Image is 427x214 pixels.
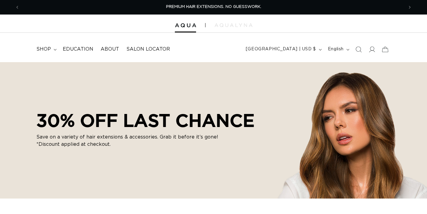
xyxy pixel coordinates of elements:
span: About [101,46,119,52]
span: English [328,46,344,52]
button: Next announcement [403,2,416,13]
span: [GEOGRAPHIC_DATA] | USD $ [246,46,316,52]
summary: Search [352,43,365,56]
a: About [97,42,123,56]
a: Salon Locator [123,42,174,56]
img: aqualyna.com [215,23,252,27]
summary: shop [33,42,59,56]
p: Save on a variety of hair extensions & accessories. Grab it before it’s gone! *Discount applied a... [36,133,218,148]
button: [GEOGRAPHIC_DATA] | USD $ [242,44,324,55]
span: PREMIUM HAIR EXTENSIONS. NO GUESSWORK. [166,5,261,9]
button: Previous announcement [11,2,24,13]
a: Education [59,42,97,56]
button: English [324,44,352,55]
img: Aqua Hair Extensions [175,23,196,28]
span: shop [36,46,51,52]
span: Salon Locator [126,46,170,52]
span: Education [63,46,93,52]
h2: 30% OFF LAST CHANCE [36,110,255,131]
